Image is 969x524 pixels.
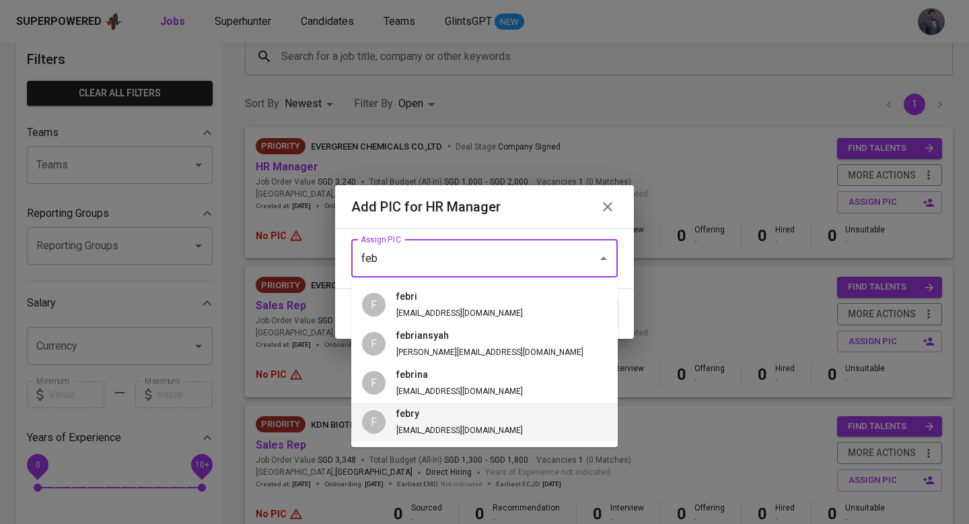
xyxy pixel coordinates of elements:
h6: febriansyah [396,329,583,343]
span: [EMAIL_ADDRESS][DOMAIN_NAME] [396,387,523,396]
h6: febrina [396,368,523,383]
span: [EMAIL_ADDRESS][DOMAIN_NAME] [396,308,523,318]
div: F [362,371,386,395]
div: F [362,410,386,434]
h6: Add PIC for HR Manager [351,196,501,218]
span: [PERSON_NAME][EMAIL_ADDRESS][DOMAIN_NAME] [396,348,583,357]
h6: febri [396,290,523,304]
div: F [362,332,386,356]
div: F [362,293,386,317]
span: [EMAIL_ADDRESS][DOMAIN_NAME] [396,426,523,435]
h6: febry [396,407,523,422]
button: Close [594,249,613,268]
